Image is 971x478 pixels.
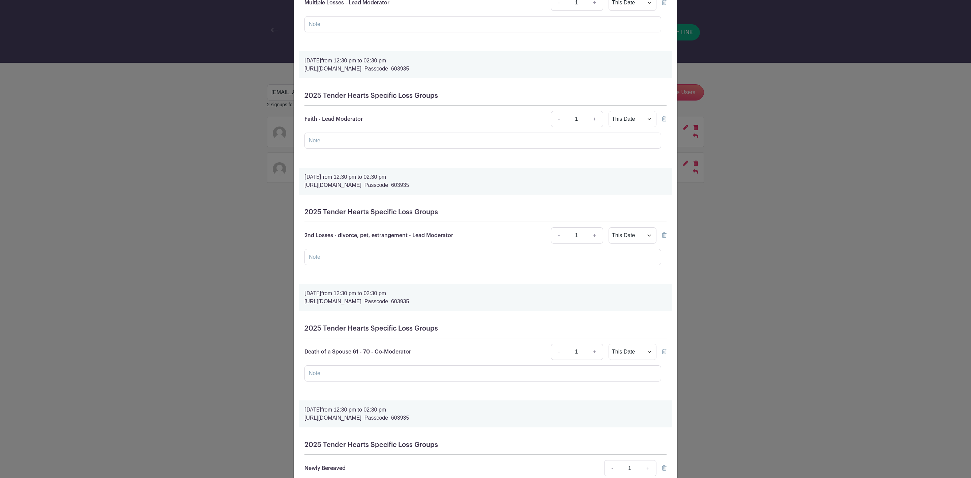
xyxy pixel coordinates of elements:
h5: 2025 Tender Hearts Specific Loss Groups [304,208,667,216]
a: + [640,460,656,476]
strong: [DATE] [304,174,321,180]
h5: 2025 Tender Hearts Specific Loss Groups [304,441,667,449]
p: Faith - Lead Moderator [304,115,363,123]
p: [URL][DOMAIN_NAME] Passcode 603935 [304,298,667,306]
strong: [DATE] [304,291,321,296]
h5: 2025 Tender Hearts Specific Loss Groups [304,92,667,100]
input: Note [304,133,661,149]
p: from 12:30 pm to 02:30 pm [304,289,667,298]
p: Newly Bereaved [304,464,346,472]
a: - [604,460,620,476]
p: [URL][DOMAIN_NAME] Passcode 603935 [304,181,667,189]
input: Note [304,249,661,265]
h5: 2025 Tender Hearts Specific Loss Groups [304,325,667,333]
a: - [551,111,566,127]
p: [URL][DOMAIN_NAME] Passcode 603935 [304,414,667,422]
p: from 12:30 pm to 02:30 pm [304,173,667,181]
a: + [586,227,603,244]
strong: [DATE] [304,58,321,63]
p: from 12:30 pm to 02:30 pm [304,406,667,414]
a: + [586,111,603,127]
input: Note [304,16,661,32]
strong: [DATE] [304,407,321,413]
a: - [551,344,566,360]
a: - [551,227,566,244]
p: 2nd Losses - divorce, pet, estrangement - Lead Moderator [304,231,453,240]
input: Note [304,365,661,382]
p: from 12:30 pm to 02:30 pm [304,57,667,65]
a: + [586,344,603,360]
p: [URL][DOMAIN_NAME] Passcode 603935 [304,65,667,73]
p: Death of a Spouse 61 - 70 - Co-Moderator [304,348,411,356]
